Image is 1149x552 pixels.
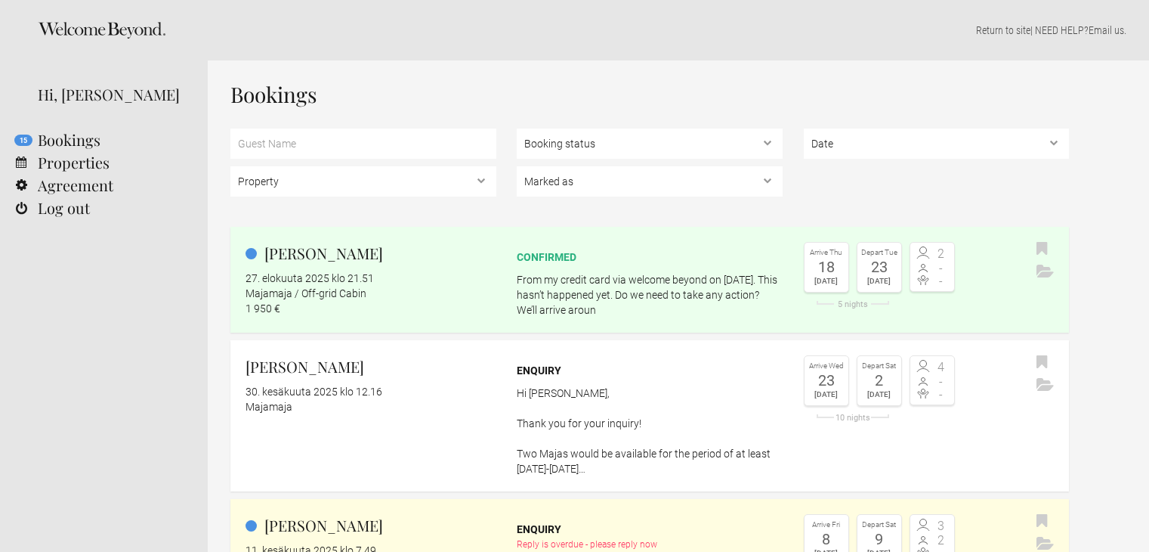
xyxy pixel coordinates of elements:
a: Return to site [976,24,1030,36]
flynt-notification-badge: 15 [14,135,32,146]
div: Arrive Wed [808,360,845,373]
h1: Bookings [230,83,1069,106]
div: Reply is overdue - please reply now [517,537,783,552]
p: Hi [PERSON_NAME], Thank you for your inquiry! Two Majas would be available for the period of at l... [517,386,783,476]
h2: [PERSON_NAME] [246,242,496,265]
div: confirmed [517,250,783,265]
button: Archive [1033,374,1058,397]
a: [PERSON_NAME] 27. elokuuta 2025 klo 21.51 Majamaja / Off-grid Cabin 1 950 € confirmed From my cre... [230,227,1069,333]
div: [DATE] [861,388,897,402]
div: Majamaja / Off-grid Cabin [246,286,496,301]
div: 18 [808,259,845,274]
div: [DATE] [808,274,845,288]
div: 23 [808,373,845,388]
div: 8 [808,532,845,547]
div: Depart Sat [861,360,897,373]
p: | NEED HELP? . [230,23,1126,38]
div: Hi, [PERSON_NAME] [38,83,185,106]
h2: [PERSON_NAME] [246,514,496,537]
button: Bookmark [1033,510,1052,533]
span: 4 [932,361,950,374]
a: [PERSON_NAME] 30. kesäkuuta 2025 klo 12.16 Majamaja Enquiry Hi [PERSON_NAME], Thank you for your ... [230,340,1069,492]
a: Email us [1089,24,1124,36]
span: 2 [932,248,950,260]
div: Arrive Fri [808,519,845,532]
div: Depart Tue [861,247,897,259]
div: 9 [861,532,897,547]
div: 10 nights [804,414,902,422]
div: Arrive Thu [808,247,845,259]
div: Enquiry [517,363,783,378]
select: , , , [517,166,783,197]
div: [DATE] [861,274,897,288]
span: 3 [932,520,950,532]
button: Archive [1033,261,1058,284]
span: 2 [932,535,950,547]
input: Guest Name [230,129,496,159]
span: - [932,262,950,274]
div: Majamaja [246,399,496,414]
div: 2 [861,373,897,388]
button: Bookmark [1033,238,1052,261]
div: Depart Sat [861,519,897,532]
div: 23 [861,259,897,274]
button: Bookmark [1033,352,1052,374]
span: - [932,376,950,388]
h2: [PERSON_NAME] [246,355,496,378]
div: 5 nights [804,300,902,309]
span: - [932,389,950,401]
select: , , [517,129,783,159]
flynt-date-display: 30. kesäkuuta 2025 klo 12.16 [246,386,382,398]
select: , [804,129,1070,159]
span: - [932,275,950,287]
p: From my credit card via welcome beyond on [DATE]. This hasn’t happened yet. Do we need to take an... [517,272,783,318]
div: [DATE] [808,388,845,402]
flynt-date-display: 27. elokuuta 2025 klo 21.51 [246,272,374,284]
div: Enquiry [517,522,783,537]
flynt-currency: 1 950 € [246,302,280,315]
